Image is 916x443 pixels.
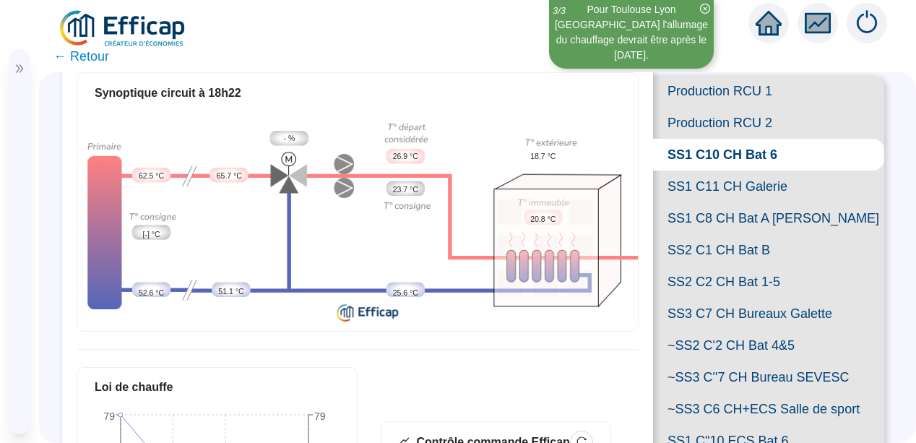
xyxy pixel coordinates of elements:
[95,85,621,102] div: Synoptique circuit à 18h22
[653,171,884,202] span: SS1 C11 CH Galerie
[653,202,884,234] span: SS1 C8 CH Bat A [PERSON_NAME]
[551,2,712,63] div: Pour Toulouse Lyon [GEOGRAPHIC_DATA] l'allumage du chauffage devrait être après le [DATE].
[847,3,887,43] img: alerts
[77,113,638,327] img: circuit-supervision.724c8d6b72cc0638e748.png
[142,229,160,241] span: [-] °C
[805,10,831,36] span: fund
[393,151,418,163] span: 26.9 °C
[217,171,242,182] span: 65.7 °C
[53,46,109,66] span: ← Retour
[103,410,115,422] tspan: 79
[77,113,638,327] div: Synoptique
[393,288,418,299] span: 25.6 °C
[653,139,884,171] span: SS1 C10 CH Bat 6
[653,266,884,298] span: SS2 C2 CH Bat 1-5
[314,410,326,422] tspan: 79
[700,4,710,14] span: close-circle
[653,298,884,330] span: SS3 C7 CH Bureaux Galette
[653,234,884,266] span: SS2 C1 CH Bat B
[756,10,782,36] span: home
[653,75,884,107] span: Production RCU 1
[58,9,189,49] img: efficap energie logo
[653,393,884,425] span: ~SS3 C6 CH+ECS Salle de sport
[139,171,164,182] span: 62.5 °C
[95,379,340,396] div: Loi de chauffe
[284,133,295,145] span: - %
[653,330,884,361] span: ~SS2 C'2 CH Bat 4&5
[393,184,418,196] span: 23.7 °C
[530,151,556,163] span: 18.7 °C
[218,286,243,298] span: 51.1 °C
[139,288,164,299] span: 52.6 °C
[553,5,566,16] i: 3 / 3
[14,64,25,74] span: double-right
[653,361,884,393] span: ~SS3 C''7 CH Bureau SEVESC
[653,107,884,139] span: Production RCU 2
